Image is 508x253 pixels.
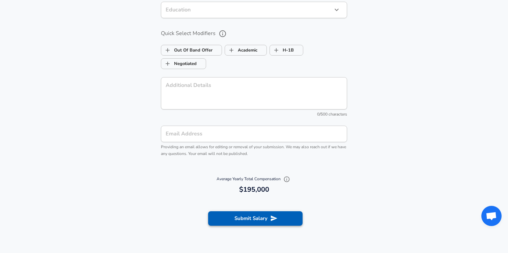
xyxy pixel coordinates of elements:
span: Providing an email allows for editing or removal of your submission. We may also reach out if we ... [161,144,346,156]
input: team@levels.fyi [161,126,347,142]
div: Open chat [481,206,502,226]
button: Submit Salary [208,211,303,225]
button: AcademicAcademic [225,45,267,56]
h6: $195,000 [164,184,344,195]
label: Academic [225,44,257,57]
button: H-1BH-1B [270,45,303,56]
button: NegotiatedNegotiated [161,58,206,69]
label: Negotiated [161,57,197,70]
span: Negotiated [161,57,174,70]
label: Out Of Band Offer [161,44,213,57]
span: Out Of Band Offer [161,44,174,57]
label: H-1B [270,44,294,57]
button: Out Of Band OfferOut Of Band Offer [161,45,222,56]
div: 0/500 characters [161,111,347,118]
button: Explain Total Compensation [282,174,292,184]
span: Academic [225,44,238,57]
span: Average Yearly Total Compensation [217,176,292,182]
label: Quick Select Modifiers [161,28,347,39]
button: help [217,28,228,39]
span: H-1B [270,44,283,57]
